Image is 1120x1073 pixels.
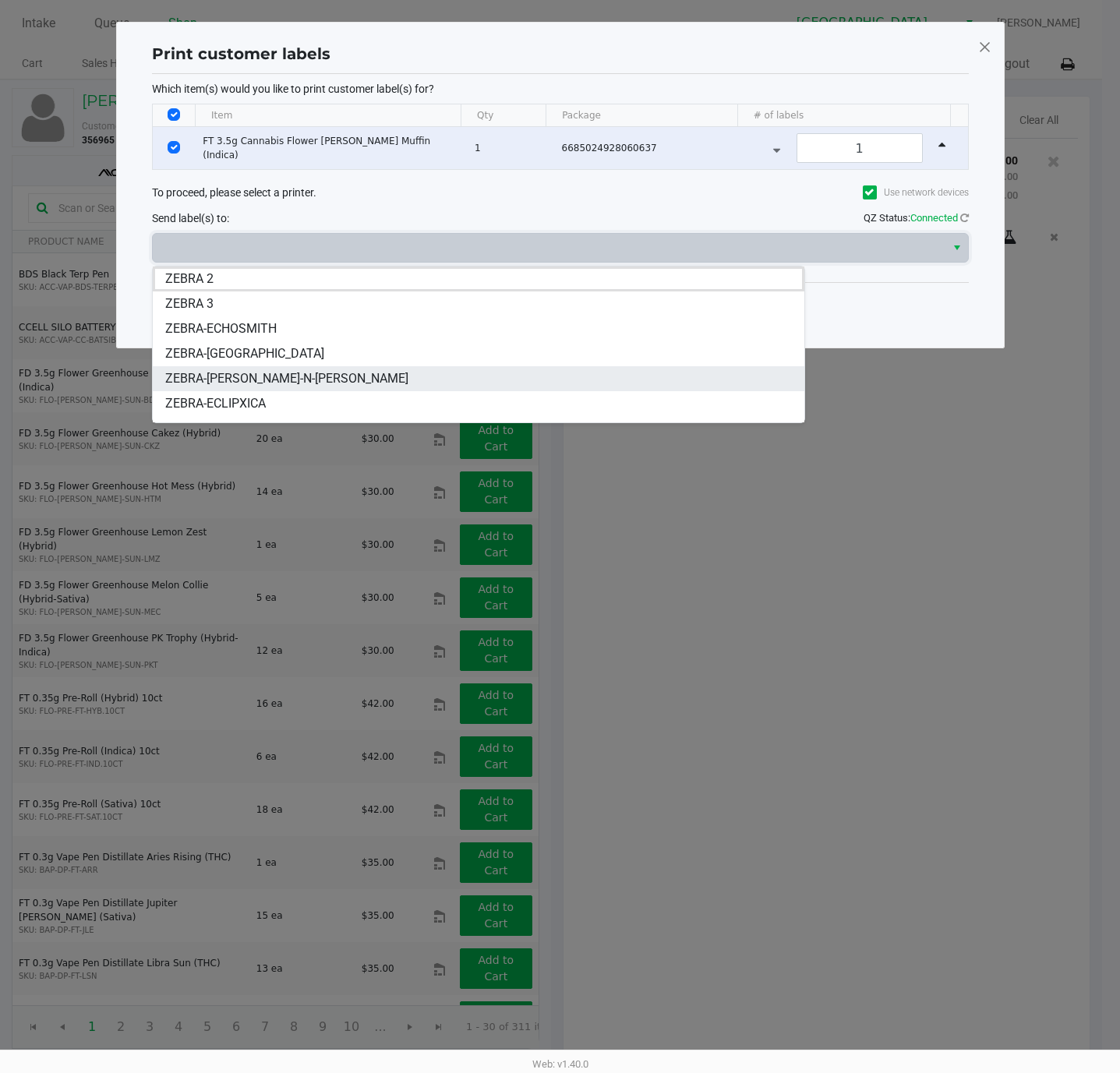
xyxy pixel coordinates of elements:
span: ZEBRA-ECHOSMITH [165,319,277,338]
h1: Print customer labels [152,42,330,65]
span: PRODUCT LABEL - 300 DPI [165,419,314,438]
span: ZEBRA-ECLIPXICA [165,394,266,413]
span: ZEBRA 2 [165,270,214,288]
input: Select All Rows [168,108,180,121]
div: Data table [153,104,968,169]
span: Send label(s) to: [152,212,229,224]
td: 1 [468,127,555,169]
input: Select Row [168,141,180,154]
span: Web: v1.40.0 [532,1058,588,1070]
span: Connected [910,212,958,224]
th: Qty [461,104,546,127]
span: ZEBRA-[PERSON_NAME]-N-[PERSON_NAME] [165,369,408,388]
span: QZ Status: [864,212,969,224]
span: To proceed, please select a printer. [152,186,316,199]
th: Package [546,104,737,127]
span: ZEBRA 3 [165,295,214,313]
p: Which item(s) would you like to print customer label(s) for? [152,82,969,96]
span: ZEBRA-[GEOGRAPHIC_DATA] [165,344,324,363]
td: 6685024928060637 [555,127,751,169]
th: # of labels [737,104,950,127]
button: Select [945,234,968,262]
label: Use network devices [863,185,969,199]
th: Item [195,104,461,127]
td: FT 3.5g Cannabis Flower [PERSON_NAME] Muffin (Indica) [196,127,468,169]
